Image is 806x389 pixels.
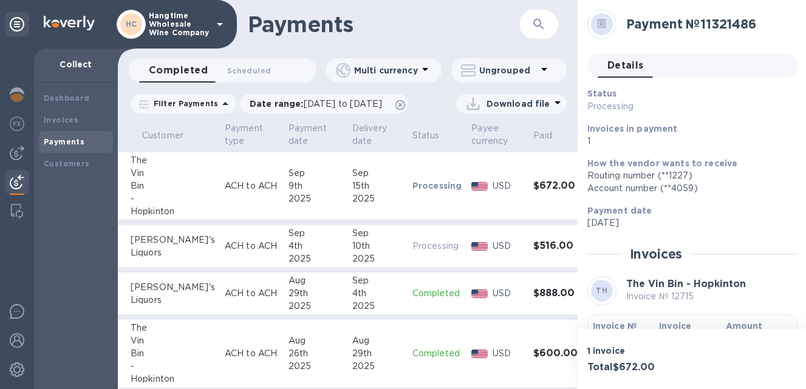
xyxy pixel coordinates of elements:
[289,192,343,205] div: 2025
[352,227,403,240] div: Sep
[412,129,440,142] p: Status
[5,12,29,36] div: Unpin categories
[289,227,343,240] div: Sep
[126,19,137,29] b: HC
[227,64,271,77] span: Scheduled
[471,122,508,147] p: Payee currency
[533,129,552,142] p: Paid
[131,192,215,205] div: -
[352,122,403,147] span: Delivery date
[289,334,343,347] div: Aug
[533,129,568,142] span: Paid
[587,217,788,229] p: [DATE]
[250,98,388,110] p: Date range :
[289,347,343,360] div: 26th
[533,240,578,252] h3: $516.00
[44,16,95,30] img: Logo
[352,252,403,265] div: 2025
[44,58,108,70] p: Collect
[659,321,691,343] b: Invoice Date
[225,180,279,192] p: ACH to ACH
[493,287,524,300] p: USD
[533,348,578,359] h3: $600.00
[471,289,488,298] img: USD
[533,180,578,192] h3: $672.00
[596,286,607,295] b: TH
[587,362,688,373] h3: Total $672.00
[131,234,215,246] div: [PERSON_NAME]'s
[587,135,788,147] p: 1
[493,240,524,252] p: USD
[626,290,746,303] p: Invoice № 12715
[352,167,403,180] div: Sep
[352,180,403,192] div: 15th
[587,182,788,195] div: Account number (**4059)
[352,300,403,313] div: 2025
[587,89,617,98] b: Status
[587,158,738,168] b: How the vendor wants to receive
[131,167,215,180] div: Vin
[352,122,387,147] p: Delivery date
[44,93,90,103] b: Dashboard
[225,287,279,300] p: ACH to ACH
[587,206,652,215] b: Payment date
[726,321,763,331] b: Amount
[225,347,279,360] p: ACH to ACH
[149,62,208,79] span: Completed
[131,281,215,294] div: [PERSON_NAME]'s
[587,169,788,182] div: Routing number (**1227)
[352,240,403,252] div: 10th
[131,360,215,373] div: -
[479,64,537,76] p: Ungrouped
[533,288,578,299] h3: $888.00
[44,159,90,168] b: Customers
[607,57,644,74] span: Details
[289,252,343,265] div: 2025
[149,12,210,37] p: Hangtime Wholesale Wine Company
[289,360,343,373] div: 2025
[304,99,382,109] span: [DATE] to [DATE]
[630,246,683,262] h2: Invoices
[240,94,408,113] div: Date range:[DATE] to [DATE]
[131,373,215,385] div: Hopkinton
[131,246,215,259] div: Liquors
[44,137,84,146] b: Payments
[471,122,524,147] span: Payee currency
[289,122,327,147] p: Payment date
[289,274,343,287] div: Aug
[248,12,519,37] h1: Payments
[142,129,199,142] span: Customer
[471,350,488,358] img: USD
[412,347,462,360] p: Completed
[289,300,343,313] div: 2025
[289,287,343,300] div: 29th
[225,122,263,147] p: Payment type
[10,117,24,131] img: Foreign exchange
[131,294,215,306] div: Liquors
[352,347,403,360] div: 29th
[225,240,279,252] p: ACH to ACH
[493,347,524,360] p: USD
[225,122,279,147] span: Payment type
[352,192,403,205] div: 2025
[587,345,688,357] p: 1 invoice
[289,167,343,180] div: Sep
[593,321,637,331] b: Invoice №
[412,180,462,192] p: Processing
[352,274,403,287] div: Sep
[131,180,215,192] div: Bin
[626,278,746,289] b: The Vin Bin - Hopkinton
[412,287,462,300] p: Completed
[354,64,418,76] p: Multi currency
[471,242,488,251] img: USD
[352,334,403,347] div: Aug
[289,122,343,147] span: Payment date
[131,334,215,347] div: Vin
[131,205,215,218] div: Hopkinton
[626,16,788,32] h2: Payment № 11321486
[493,180,524,192] p: USD
[352,360,403,373] div: 2025
[142,129,183,142] p: Customer
[412,129,456,142] span: Status
[289,180,343,192] div: 9th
